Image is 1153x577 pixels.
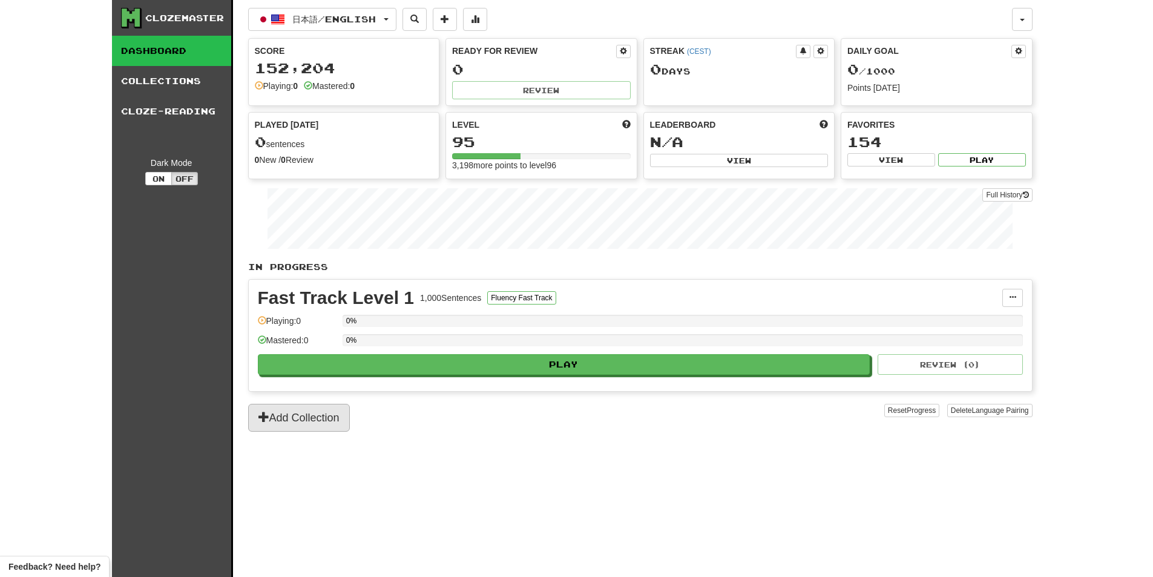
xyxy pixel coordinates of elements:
div: Streak [650,45,797,57]
span: 日本語 / English [292,14,376,24]
div: 1,000 Sentences [420,292,481,304]
span: Language Pairing [971,406,1028,415]
button: Search sentences [402,8,427,31]
span: Played [DATE] [255,119,319,131]
button: DeleteLanguage Pairing [947,404,1033,417]
div: sentences [255,134,433,150]
button: Add sentence to collection [433,8,457,31]
div: New / Review [255,154,433,166]
div: 152,204 [255,61,433,76]
button: Play [938,153,1026,167]
span: N/A [650,133,683,150]
div: 95 [452,134,631,150]
a: Cloze-Reading [112,96,231,127]
div: 3,198 more points to level 96 [452,159,631,171]
a: Full History [982,188,1032,202]
span: / 1000 [847,66,895,76]
div: Mastered: [304,80,355,92]
button: Play [258,354,870,375]
div: Ready for Review [452,45,616,57]
span: 0 [650,61,662,77]
strong: 0 [350,81,355,91]
span: This week in points, UTC [820,119,828,131]
span: Leaderboard [650,119,716,131]
div: Playing: 0 [258,315,337,335]
button: Review [452,81,631,99]
button: Off [171,172,198,185]
span: Level [452,119,479,131]
div: Mastered: 0 [258,334,337,354]
div: Fast Track Level 1 [258,289,415,307]
p: In Progress [248,261,1033,273]
button: View [650,154,829,167]
a: Collections [112,66,231,96]
div: 154 [847,134,1026,150]
span: 0 [847,61,859,77]
strong: 0 [293,81,298,91]
div: 0 [452,62,631,77]
span: Score more points to level up [622,119,631,131]
div: Dark Mode [121,157,222,169]
div: Favorites [847,119,1026,131]
div: Points [DATE] [847,82,1026,94]
button: ResetProgress [884,404,939,417]
div: Clozemaster [145,12,224,24]
button: Fluency Fast Track [487,291,556,305]
div: Playing: [255,80,298,92]
a: (CEST) [687,47,711,56]
span: Open feedback widget [8,561,100,573]
span: Progress [907,406,936,415]
button: More stats [463,8,487,31]
div: Day s [650,62,829,77]
button: On [145,172,172,185]
span: 0 [255,133,266,150]
button: 日本語/English [248,8,396,31]
div: Score [255,45,433,57]
strong: 0 [281,155,286,165]
button: Add Collection [248,404,350,432]
button: Review (0) [878,354,1023,375]
strong: 0 [255,155,260,165]
div: Daily Goal [847,45,1011,58]
button: View [847,153,935,167]
a: Dashboard [112,36,231,66]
